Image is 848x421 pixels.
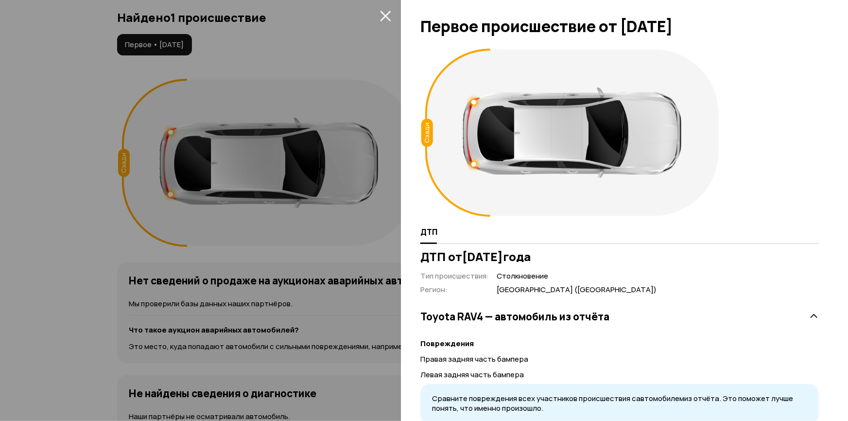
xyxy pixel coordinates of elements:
[378,8,393,23] button: закрыть
[420,250,819,263] h3: ДТП от [DATE] года
[497,285,657,295] span: [GEOGRAPHIC_DATA] ([GEOGRAPHIC_DATA])
[420,354,819,365] p: Правая задняя часть бампера
[421,119,433,147] div: Сзади
[420,227,437,237] span: ДТП
[420,338,474,349] strong: Повреждения
[420,284,448,295] span: Регион :
[432,393,793,414] span: Сравните повреждения всех участников происшествия с автомобилем из отчёта. Это поможет лучше поня...
[420,310,609,323] h3: Toyota RAV4 — автомобиль из отчёта
[420,271,489,281] span: Тип происшествия :
[420,369,819,380] p: Левая задняя часть бампера
[497,271,657,281] span: Столкновение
